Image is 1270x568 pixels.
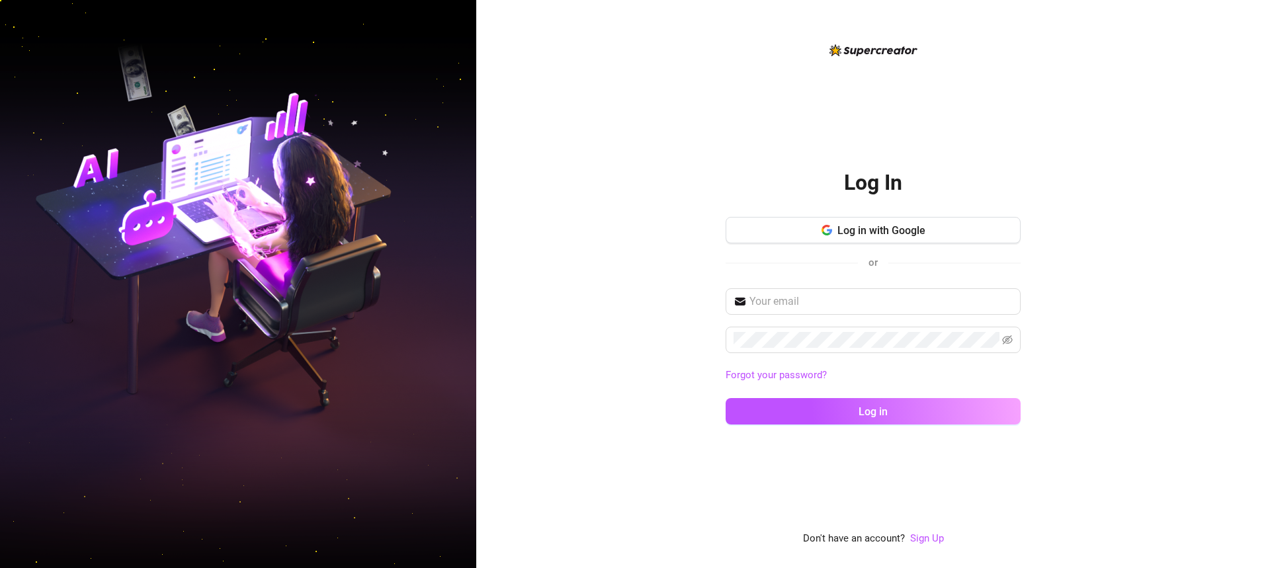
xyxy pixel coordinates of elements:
a: Sign Up [910,532,944,544]
button: Log in with Google [726,217,1021,243]
span: or [868,257,878,268]
span: eye-invisible [1002,335,1013,345]
span: Don't have an account? [803,531,905,547]
a: Forgot your password? [726,369,827,381]
input: Your email [749,294,1013,309]
button: Log in [726,398,1021,425]
a: Forgot your password? [726,368,1021,384]
a: Sign Up [910,531,944,547]
img: logo-BBDzfeDw.svg [829,44,917,56]
h2: Log In [844,169,902,196]
span: Log in with Google [837,224,925,237]
span: Log in [859,405,888,418]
